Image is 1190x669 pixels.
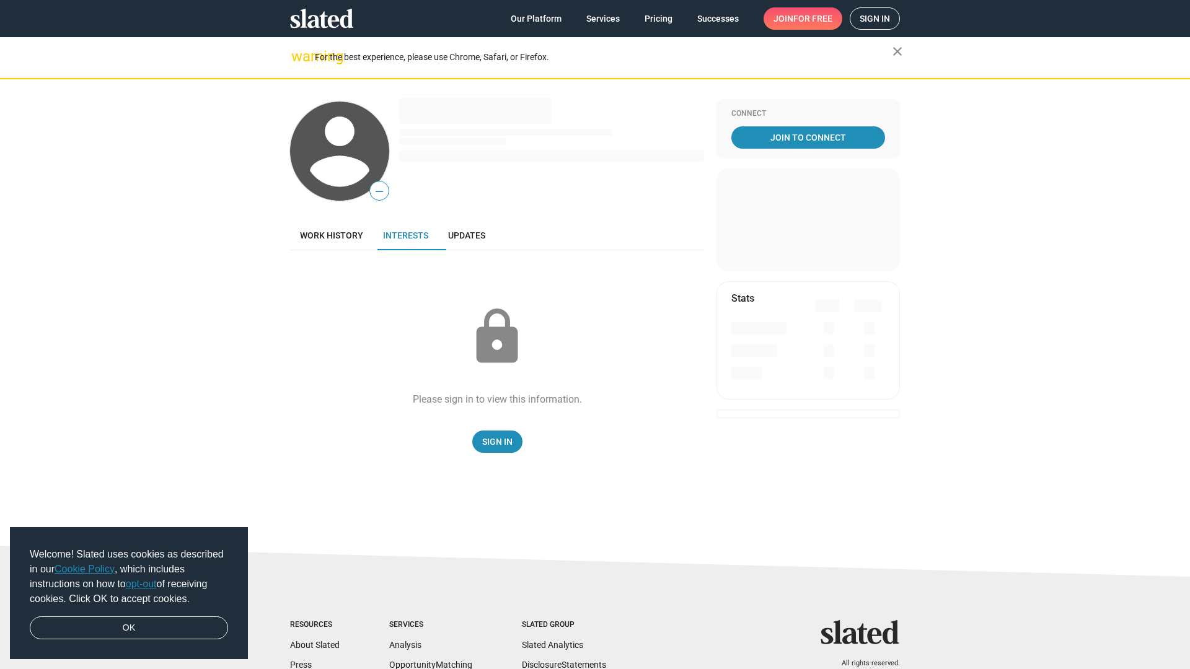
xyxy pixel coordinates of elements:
span: Welcome! Slated uses cookies as described in our , which includes instructions on how to of recei... [30,547,228,606]
a: Cookie Policy [55,564,115,574]
span: Work history [300,230,363,240]
span: Join To Connect [734,126,883,149]
span: Pricing [645,7,672,30]
div: Resources [290,620,340,630]
span: Our Platform [511,7,562,30]
mat-card-title: Stats [731,292,754,305]
a: opt-out [126,579,157,589]
div: Slated Group [522,620,606,630]
mat-icon: lock [466,306,528,368]
a: Analysis [389,640,421,650]
a: About Slated [290,640,340,650]
span: for free [793,7,832,30]
a: Our Platform [501,7,571,30]
mat-icon: warning [291,49,306,64]
a: Work history [290,221,373,250]
a: Successes [687,7,749,30]
span: Sign in [860,8,890,29]
span: Sign In [482,431,513,453]
a: Join To Connect [731,126,885,149]
a: Sign in [850,7,900,30]
a: Updates [438,221,495,250]
span: Interests [383,230,428,240]
a: Services [576,7,630,30]
span: Updates [448,230,485,240]
mat-icon: close [890,44,905,59]
div: Please sign in to view this information. [413,393,582,406]
span: Services [586,7,620,30]
a: Sign In [472,431,522,453]
a: Joinfor free [764,7,842,30]
div: cookieconsent [10,527,248,660]
span: Successes [697,7,739,30]
span: — [370,183,389,199]
a: Pricing [635,7,682,30]
div: Services [389,620,472,630]
div: For the best experience, please use Chrome, Safari, or Firefox. [315,49,892,66]
span: Join [773,7,832,30]
a: dismiss cookie message [30,616,228,640]
a: Slated Analytics [522,640,583,650]
div: Connect [731,109,885,119]
a: Interests [373,221,438,250]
